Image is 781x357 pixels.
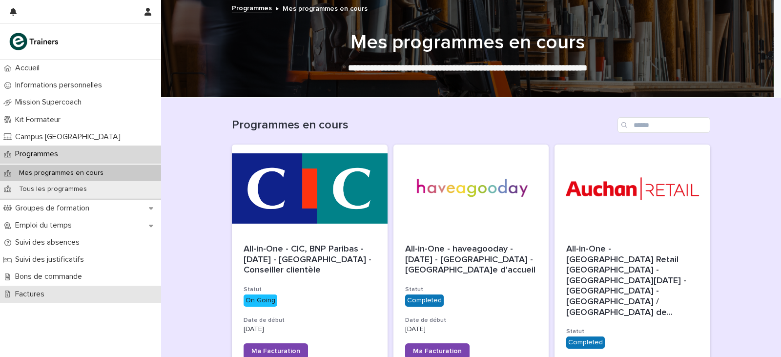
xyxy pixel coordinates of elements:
p: Bons de commande [11,272,90,281]
p: Informations personnelles [11,81,110,90]
div: Completed [566,336,605,349]
h3: Statut [405,286,537,294]
div: Completed [405,294,444,307]
div: All-in-One - Auchan Retail France - Novembre 2024 - Île-de-France - Préparateur / Préparatrice de... [566,244,699,318]
h3: Statut [244,286,376,294]
span: Ma Facturation [251,348,300,355]
p: Mes programmes en cours [11,169,111,177]
p: Suivi des absences [11,238,87,247]
p: Programmes [11,149,66,159]
span: All-in-One - CIC, BNP Paribas - [DATE] - [GEOGRAPHIC_DATA] - Conseiller clientèle [244,245,374,274]
p: Campus [GEOGRAPHIC_DATA] [11,132,128,142]
p: Groupes de formation [11,204,97,213]
h1: Programmes en cours [232,118,614,132]
p: Tous les programmes [11,185,95,193]
h3: Date de début [244,316,376,324]
span: All-in-One - [GEOGRAPHIC_DATA] Retail [GEOGRAPHIC_DATA] - [GEOGRAPHIC_DATA][DATE] - [GEOGRAPHIC_D... [566,244,699,318]
p: [DATE] [405,325,537,334]
p: Mission Supercoach [11,98,89,107]
span: Ma Facturation [413,348,462,355]
p: Accueil [11,63,47,73]
p: Mes programmes en cours [283,2,368,13]
h1: Mes programmes en cours [228,31,707,54]
a: Programmes [232,2,272,13]
div: On Going [244,294,277,307]
p: Factures [11,290,52,299]
p: Suivi des justificatifs [11,255,92,264]
h3: Date de début [405,316,537,324]
img: K0CqGN7SDeD6s4JG8KQk [8,32,62,51]
h3: Statut [566,328,699,336]
p: Kit Formateur [11,115,68,125]
p: [DATE] [244,325,376,334]
input: Search [617,117,710,133]
p: Emploi du temps [11,221,80,230]
span: All-in-One - haveagooday - [DATE] - [GEOGRAPHIC_DATA] - [GEOGRAPHIC_DATA]e d'accueil [405,245,535,274]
